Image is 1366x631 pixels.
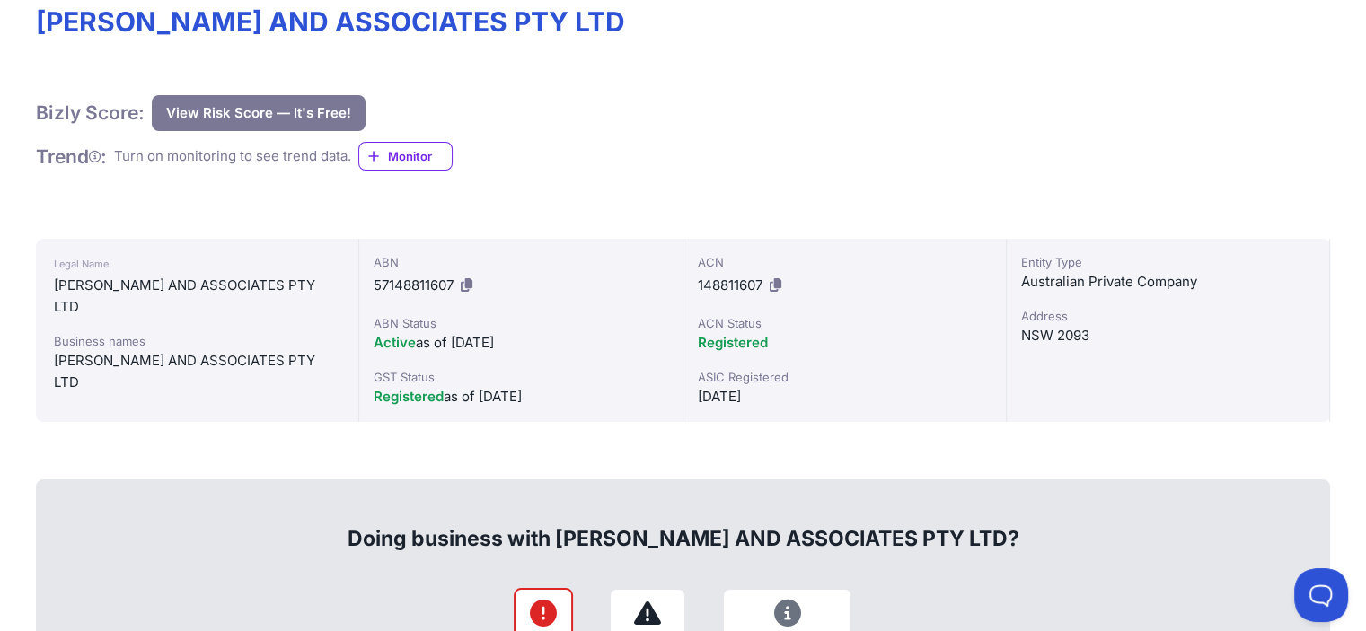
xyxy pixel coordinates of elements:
[698,276,762,294] span: 148811607
[152,95,366,131] button: View Risk Score — It's Free!
[1021,253,1315,271] div: Entity Type
[36,145,107,169] h1: Trend :
[374,386,667,408] div: as of [DATE]
[54,350,340,393] div: [PERSON_NAME] AND ASSOCIATES PTY LTD
[1021,307,1315,325] div: Address
[1021,271,1315,293] div: Australian Private Company
[698,314,991,332] div: ACN Status
[374,368,667,386] div: GST Status
[698,253,991,271] div: ACN
[358,142,453,171] a: Monitor
[56,495,1310,553] div: Doing business with [PERSON_NAME] AND ASSOCIATES PTY LTD?
[54,253,340,275] div: Legal Name
[374,332,667,354] div: as of [DATE]
[114,146,351,167] div: Turn on monitoring to see trend data.
[374,334,416,351] span: Active
[36,101,145,125] h1: Bizly Score:
[1021,325,1315,346] div: NSW 2093
[374,314,667,332] div: ABN Status
[54,275,340,318] div: [PERSON_NAME] AND ASSOCIATES PTY LTD
[1294,568,1348,622] iframe: Toggle Customer Support
[388,147,452,165] span: Monitor
[54,332,340,350] div: Business names
[374,388,444,405] span: Registered
[698,334,768,351] span: Registered
[374,253,667,271] div: ABN
[36,5,1330,38] h1: [PERSON_NAME] AND ASSOCIATES PTY LTD
[698,368,991,386] div: ASIC Registered
[374,276,454,294] span: 57148811607
[698,386,991,408] div: [DATE]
